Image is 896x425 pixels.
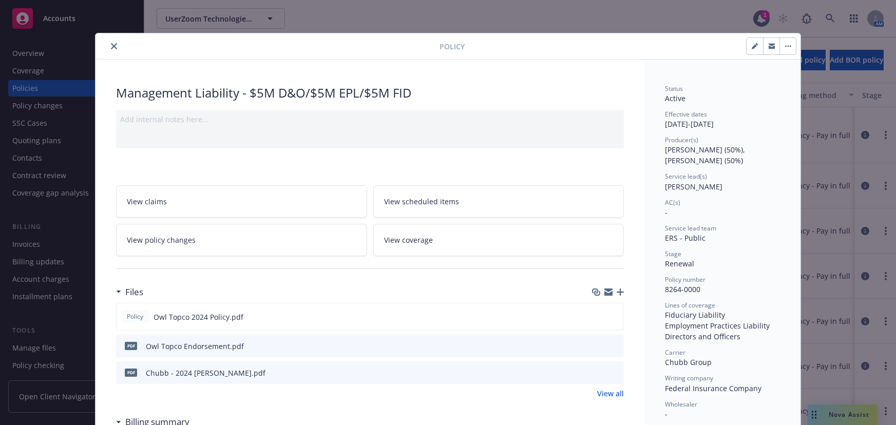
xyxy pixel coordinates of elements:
span: [PERSON_NAME] [665,182,722,191]
button: preview file [610,312,619,322]
div: Files [116,285,143,299]
a: View policy changes [116,224,367,256]
span: Status [665,84,683,93]
div: Employment Practices Liability [665,320,780,331]
span: View coverage [384,235,433,245]
span: Producer(s) [665,136,698,144]
span: View claims [127,196,167,207]
span: - [665,207,668,217]
a: View claims [116,185,367,218]
a: View scheduled items [373,185,624,218]
span: ERS - Public [665,233,706,243]
span: Wholesaler [665,400,697,409]
span: Service lead team [665,224,716,233]
button: close [108,40,120,52]
button: download file [594,368,602,378]
span: Policy [125,312,145,321]
div: Fiduciary Liability [665,310,780,320]
span: - [665,409,668,419]
span: View policy changes [127,235,196,245]
span: Federal Insurance Company [665,383,761,393]
span: Policy number [665,275,706,284]
a: View all [597,388,624,399]
span: Stage [665,249,681,258]
span: pdf [125,342,137,350]
span: View scheduled items [384,196,459,207]
span: Effective dates [665,110,707,119]
button: preview file [611,368,620,378]
span: Carrier [665,348,685,357]
span: [PERSON_NAME] (50%), [PERSON_NAME] (50%) [665,145,747,165]
span: Owl Topco 2024 Policy.pdf [154,312,243,322]
span: Renewal [665,259,694,268]
span: Chubb Group [665,357,712,367]
span: 8264-0000 [665,284,700,294]
span: Lines of coverage [665,301,715,310]
a: View coverage [373,224,624,256]
button: download file [594,341,602,352]
span: AC(s) [665,198,680,207]
div: Owl Topco Endorsement.pdf [146,341,244,352]
span: Service lead(s) [665,172,707,181]
div: Chubb - 2024 [PERSON_NAME].pdf [146,368,265,378]
span: pdf [125,369,137,376]
button: download file [594,312,602,322]
div: [DATE] - [DATE] [665,110,780,129]
span: Writing company [665,374,713,382]
h3: Files [125,285,143,299]
button: preview file [611,341,620,352]
div: Directors and Officers [665,331,780,342]
div: Add internal notes here... [120,114,620,125]
span: Policy [440,41,465,52]
span: Active [665,93,685,103]
div: Management Liability - $5M D&O/$5M EPL/$5M FID [116,84,624,102]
